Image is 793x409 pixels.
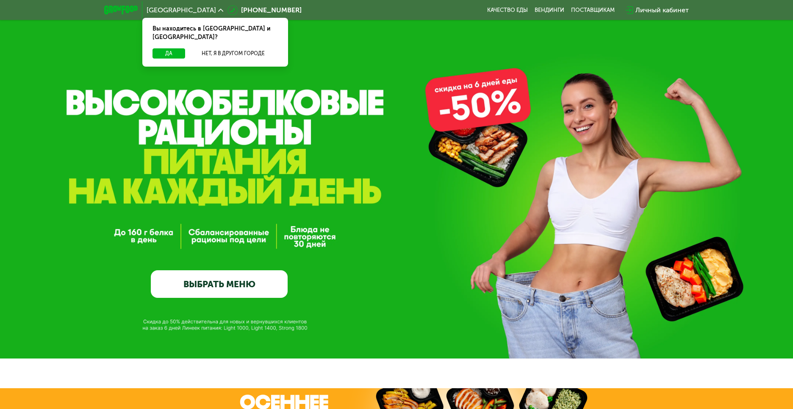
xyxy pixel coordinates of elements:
[635,5,689,15] div: Личный кабинет
[189,48,278,59] button: Нет, я в другом городе
[152,48,185,59] button: Да
[487,7,528,14] a: Качество еды
[571,7,615,14] div: поставщикам
[227,5,302,15] a: [PHONE_NUMBER]
[151,270,288,298] a: ВЫБРАТЬ МЕНЮ
[147,7,216,14] span: [GEOGRAPHIC_DATA]
[535,7,564,14] a: Вендинги
[142,18,288,48] div: Вы находитесь в [GEOGRAPHIC_DATA] и [GEOGRAPHIC_DATA]?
